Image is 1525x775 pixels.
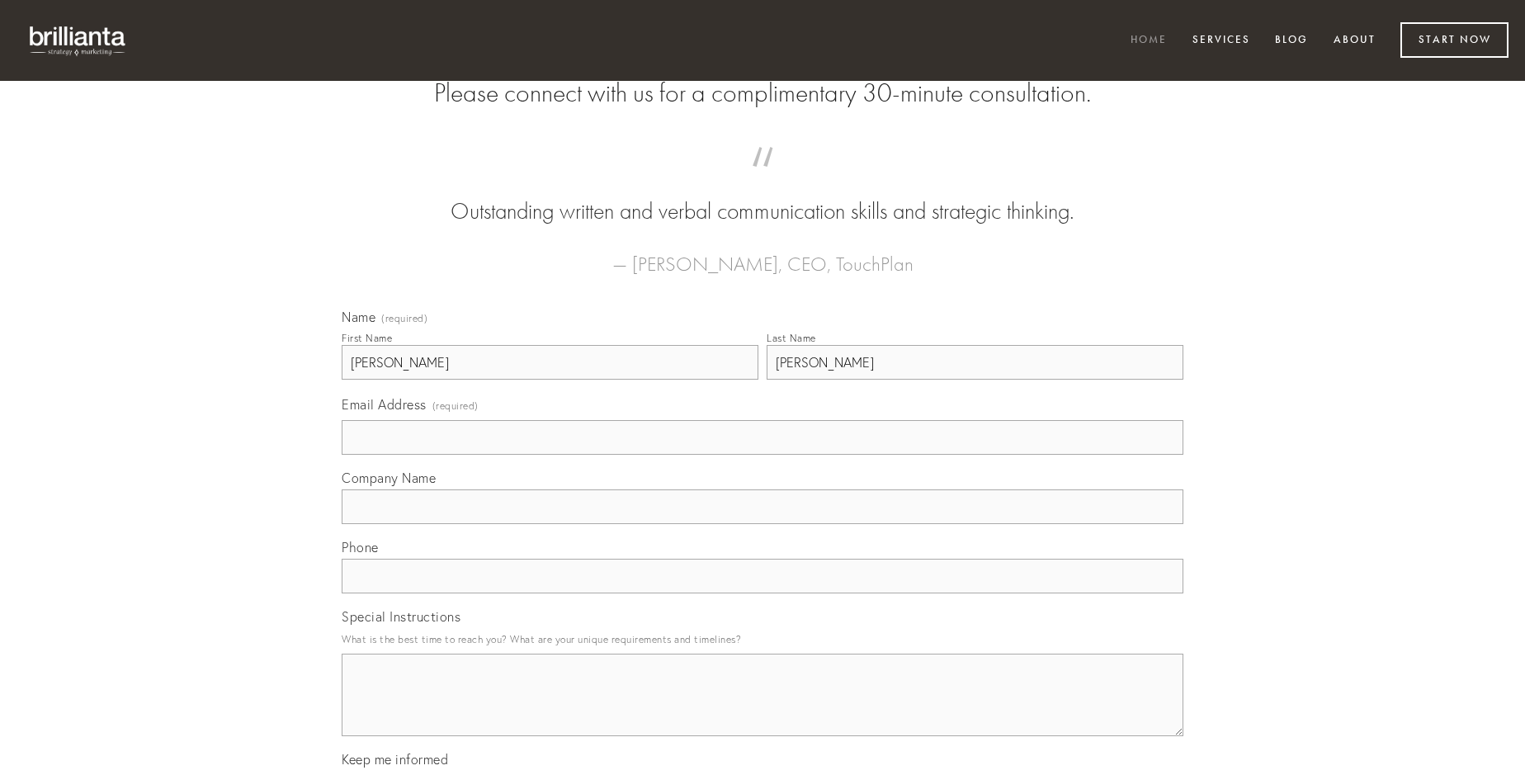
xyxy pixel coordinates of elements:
[342,309,375,325] span: Name
[767,332,816,344] div: Last Name
[432,395,479,417] span: (required)
[368,228,1157,281] figcaption: — [PERSON_NAME], CEO, TouchPlan
[342,628,1183,650] p: What is the best time to reach you? What are your unique requirements and timelines?
[342,751,448,768] span: Keep me informed
[1120,27,1178,54] a: Home
[1182,27,1261,54] a: Services
[342,396,427,413] span: Email Address
[342,539,379,555] span: Phone
[342,78,1183,109] h2: Please connect with us for a complimentary 30-minute consultation.
[342,608,460,625] span: Special Instructions
[17,17,140,64] img: brillianta - research, strategy, marketing
[381,314,427,324] span: (required)
[368,163,1157,196] span: “
[342,332,392,344] div: First Name
[342,470,436,486] span: Company Name
[1323,27,1386,54] a: About
[368,163,1157,228] blockquote: Outstanding written and verbal communication skills and strategic thinking.
[1400,22,1508,58] a: Start Now
[1264,27,1319,54] a: Blog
